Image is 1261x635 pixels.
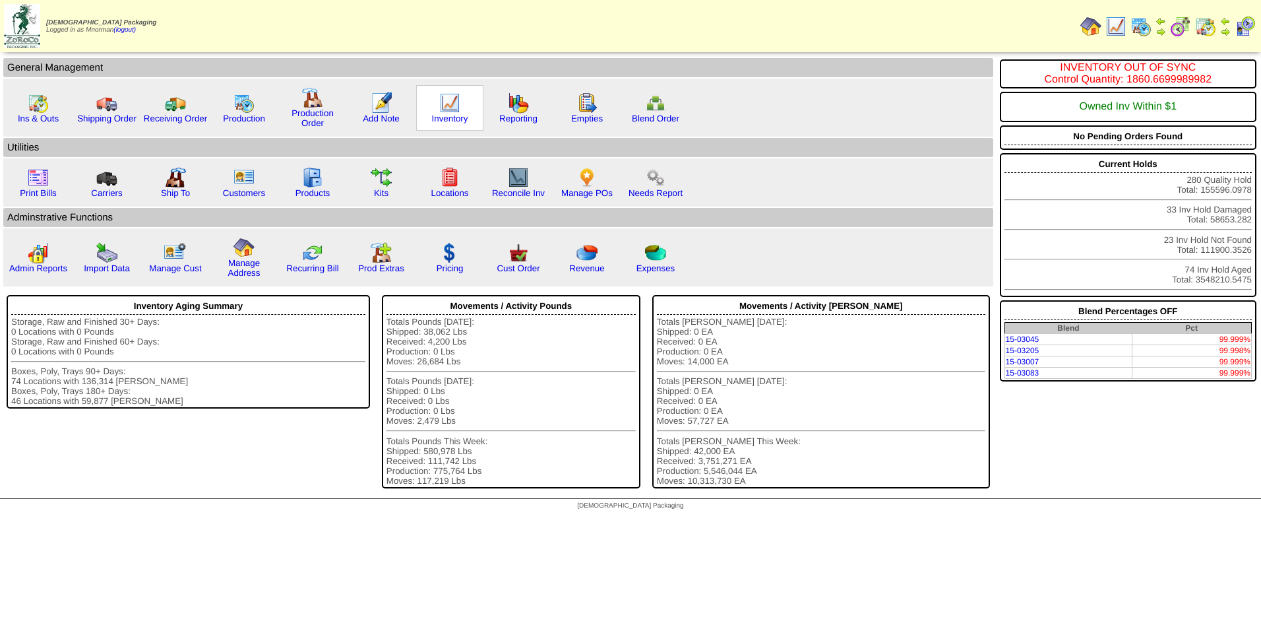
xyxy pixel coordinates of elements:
a: Manage Cust [149,263,201,273]
a: Expenses [636,263,675,273]
td: Adminstrative Functions [3,208,993,227]
img: truck3.gif [96,167,117,188]
img: calendarinout.gif [28,92,49,114]
a: Needs Report [629,188,683,198]
td: 99.998% [1132,345,1251,356]
td: 99.999% [1132,356,1251,368]
img: workflow.gif [371,167,392,188]
img: locations.gif [439,167,460,188]
img: managecust.png [164,242,188,263]
a: Admin Reports [9,263,67,273]
a: Production Order [292,108,334,128]
a: Add Note [363,114,400,123]
img: workorder.gif [576,92,598,114]
a: (logout) [113,26,136,34]
img: line_graph.gif [439,92,460,114]
span: [DEMOGRAPHIC_DATA] Packaging [46,19,156,26]
a: Products [295,188,330,198]
a: Inventory [432,114,468,123]
div: 280 Quality Hold Total: 155596.0978 33 Inv Hold Damaged Total: 58653.282 23 Inv Hold Not Found To... [1000,153,1256,297]
img: pie_chart2.png [645,242,666,263]
img: arrowleft.gif [1155,16,1166,26]
div: Totals Pounds [DATE]: Shipped: 38,062 Lbs Received: 4,200 Lbs Production: 0 Lbs Moves: 26,684 Lbs... [386,317,636,486]
span: Logged in as Mnorman [46,19,156,34]
div: Inventory Aging Summary [11,298,365,315]
img: reconcile.gif [302,242,323,263]
th: Pct [1132,323,1251,334]
td: Utilities [3,138,993,157]
img: line_graph2.gif [508,167,529,188]
a: Kits [374,188,388,198]
img: calendarcustomer.gif [1235,16,1256,37]
img: import.gif [96,242,117,263]
img: network.png [645,92,666,114]
div: No Pending Orders Found [1004,128,1252,145]
a: Carriers [91,188,122,198]
a: Receiving Order [144,114,207,123]
a: Reconcile Inv [492,188,545,198]
img: calendarinout.gif [1195,16,1216,37]
img: truck.gif [96,92,117,114]
img: factory.gif [302,87,323,108]
a: Import Data [84,263,130,273]
img: calendarblend.gif [1170,16,1191,37]
a: Customers [223,188,265,198]
a: Cust Order [497,263,539,273]
img: arrowleft.gif [1220,16,1231,26]
img: graph2.png [28,242,49,263]
img: graph.gif [508,92,529,114]
img: arrowright.gif [1220,26,1231,37]
img: workflow.png [645,167,666,188]
a: 15-03045 [1006,335,1039,344]
a: 15-03007 [1006,357,1039,366]
img: orders.gif [371,92,392,114]
th: Blend [1004,323,1132,334]
img: customers.gif [233,167,255,188]
img: calendarprod.gif [1130,16,1152,37]
a: Shipping Order [77,114,137,123]
td: 99.999% [1132,334,1251,345]
div: Totals [PERSON_NAME] [DATE]: Shipped: 0 EA Received: 0 EA Production: 0 EA Moves: 14,000 EA Total... [657,317,985,486]
td: General Management [3,58,993,77]
td: 99.999% [1132,368,1251,379]
a: Prod Extras [358,263,404,273]
img: cust_order.png [508,242,529,263]
a: 15-03083 [1006,368,1039,378]
img: truck2.gif [165,92,186,114]
img: arrowright.gif [1155,26,1166,37]
a: 15-03205 [1006,346,1039,355]
img: line_graph.gif [1105,16,1126,37]
img: po.png [576,167,598,188]
img: invoice2.gif [28,167,49,188]
a: Revenue [569,263,604,273]
img: prodextras.gif [371,242,392,263]
a: Pricing [437,263,464,273]
span: [DEMOGRAPHIC_DATA] Packaging [577,502,683,510]
img: dollar.gif [439,242,460,263]
img: cabinet.gif [302,167,323,188]
div: Owned Inv Within $1 [1004,94,1252,119]
a: Empties [571,114,603,123]
a: Ship To [161,188,190,198]
img: factory2.gif [165,167,186,188]
div: Current Holds [1004,156,1252,173]
div: Movements / Activity [PERSON_NAME] [657,298,985,315]
a: Manage POs [561,188,613,198]
a: Manage Address [228,258,261,278]
div: Storage, Raw and Finished 30+ Days: 0 Locations with 0 Pounds Storage, Raw and Finished 60+ Days:... [11,317,365,406]
img: pie_chart.png [576,242,598,263]
a: Reporting [499,114,538,123]
div: INVENTORY OUT OF SYNC Control Quantity: 1860.6699989982 [1004,62,1252,86]
img: home.gif [1080,16,1101,37]
img: calendarprod.gif [233,92,255,114]
img: zoroco-logo-small.webp [4,4,40,48]
div: Blend Percentages OFF [1004,303,1252,320]
a: Locations [431,188,468,198]
a: Recurring Bill [286,263,338,273]
a: Production [223,114,265,123]
div: Movements / Activity Pounds [386,298,636,315]
img: home.gif [233,237,255,258]
a: Ins & Outs [18,114,59,123]
a: Print Bills [20,188,57,198]
a: Blend Order [632,114,679,123]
